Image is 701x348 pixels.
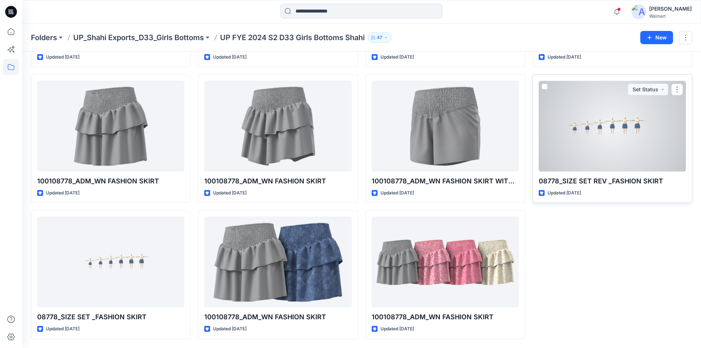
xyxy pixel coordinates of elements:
[73,32,204,43] a: UP_Shahi Exports_D33_Girls Bottoms
[213,189,247,197] p: Updated [DATE]
[539,176,686,186] p: 08778_SIZE SET REV _FASHION SKIRT
[37,217,184,307] a: 08778_SIZE SET _FASHION SKIRT
[372,312,519,322] p: 100108778_ADM_WN FASHION SKIRT
[220,32,365,43] p: UP FYE 2024 S2 D33 Girls Bottoms Shahi
[380,325,414,333] p: Updated [DATE]
[539,81,686,172] a: 08778_SIZE SET REV _FASHION SKIRT
[377,34,382,42] p: 47
[640,31,673,44] button: New
[37,312,184,322] p: 08778_SIZE SET _FASHION SKIRT
[631,4,646,19] img: avatar
[372,81,519,172] a: 100108778_ADM_WN FASHION SKIRT WITUOUT SKIRT
[649,13,692,19] div: Walmart
[372,176,519,186] p: 100108778_ADM_WN FASHION SKIRT WITUOUT SKIRT
[649,4,692,13] div: [PERSON_NAME]
[372,217,519,307] a: 100108778_ADM_WN FASHION SKIRT
[37,176,184,186] p: 100108778_ADM_WN FASHION SKIRT
[548,189,581,197] p: Updated [DATE]
[213,325,247,333] p: Updated [DATE]
[37,81,184,172] a: 100108778_ADM_WN FASHION SKIRT
[204,81,351,172] a: 100108778_ADM_WN FASHION SKIRT
[213,53,247,61] p: Updated [DATE]
[46,189,79,197] p: Updated [DATE]
[46,325,79,333] p: Updated [DATE]
[204,176,351,186] p: 100108778_ADM_WN FASHION SKIRT
[380,189,414,197] p: Updated [DATE]
[46,53,79,61] p: Updated [DATE]
[548,53,581,61] p: Updated [DATE]
[204,312,351,322] p: 100108778_ADM_WN FASHION SKIRT
[368,32,392,43] button: 47
[31,32,57,43] a: Folders
[204,217,351,307] a: 100108778_ADM_WN FASHION SKIRT
[380,53,414,61] p: Updated [DATE]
